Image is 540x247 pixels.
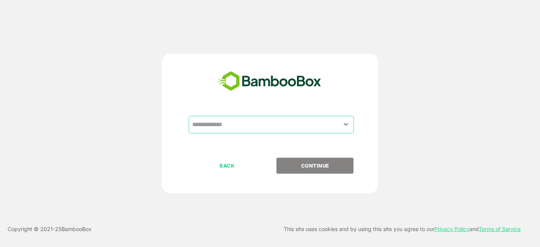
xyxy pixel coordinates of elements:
img: bamboobox [214,69,325,94]
font: This site uses cookies and by using this site you agree to our [284,226,434,232]
a: Privacy Policy [434,226,469,232]
font: and [469,226,479,232]
font: BambooBox [62,226,92,232]
font: Copyright © 2021- [8,226,55,232]
a: Terms of Service [479,226,521,232]
button: Open [341,119,351,130]
font: 25 [55,226,62,232]
font: BACK [220,163,235,169]
button: BACK [189,158,266,174]
font: CONTINUE [301,163,329,169]
button: CONTINUE [276,158,354,174]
